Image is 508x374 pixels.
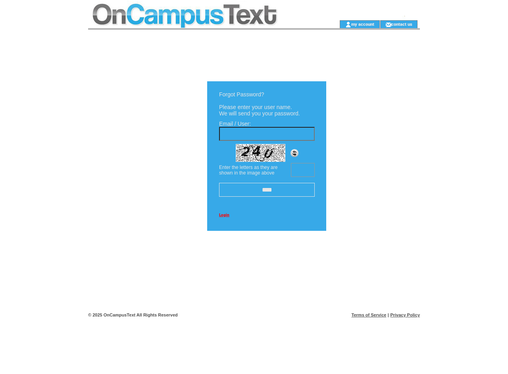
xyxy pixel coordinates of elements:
[236,144,285,162] img: Captcha.jpg;jsessionid=6A56FC62FC9E1843A604E25E05D6F075
[390,313,420,317] a: Privacy Policy
[345,21,351,28] img: account_icon.gif;jsessionid=6A56FC62FC9E1843A604E25E05D6F075
[352,313,387,317] a: Terms of Service
[388,313,389,317] span: |
[219,165,277,176] span: Enter the letters as they are shown in the image above
[391,21,412,27] a: contact us
[291,149,298,157] img: refresh.png;jsessionid=6A56FC62FC9E1843A604E25E05D6F075
[219,121,251,127] span: Email / User:
[385,21,391,28] img: contact_us_icon.gif;jsessionid=6A56FC62FC9E1843A604E25E05D6F075
[219,213,229,217] a: Login
[351,21,374,27] a: my account
[219,91,300,117] span: Forgot Password? Please enter your user name. We will send you your password.
[88,313,178,317] span: © 2025 OnCampusText All Rights Reserved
